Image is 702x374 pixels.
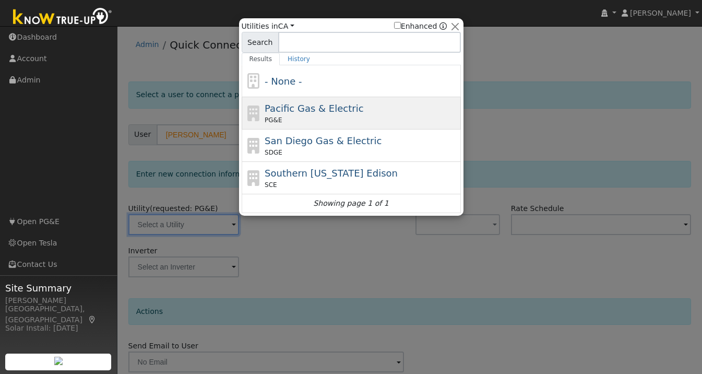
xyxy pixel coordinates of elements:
[280,53,318,65] a: History
[265,148,282,157] span: SDGE
[394,22,401,29] input: Enhanced
[242,21,294,32] span: Utilities in
[313,198,388,209] i: Showing page 1 of 1
[394,21,447,32] span: Show enhanced providers
[5,281,112,295] span: Site Summary
[265,180,277,190] span: SCE
[265,115,282,125] span: PG&E
[5,295,112,306] div: [PERSON_NAME]
[394,21,437,32] label: Enhanced
[265,135,382,146] span: San Diego Gas & Electric
[88,315,97,324] a: Map
[5,303,112,325] div: [GEOGRAPHIC_DATA], [GEOGRAPHIC_DATA]
[630,9,691,17] span: [PERSON_NAME]
[242,32,279,53] span: Search
[54,357,63,365] img: retrieve
[8,6,117,29] img: Know True-Up
[439,22,447,30] a: Enhanced Providers
[242,53,280,65] a: Results
[265,168,398,179] span: Southern [US_STATE] Edison
[278,22,294,30] a: CA
[265,76,302,87] span: - None -
[265,103,363,114] span: Pacific Gas & Electric
[5,323,112,334] div: Solar Install: [DATE]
